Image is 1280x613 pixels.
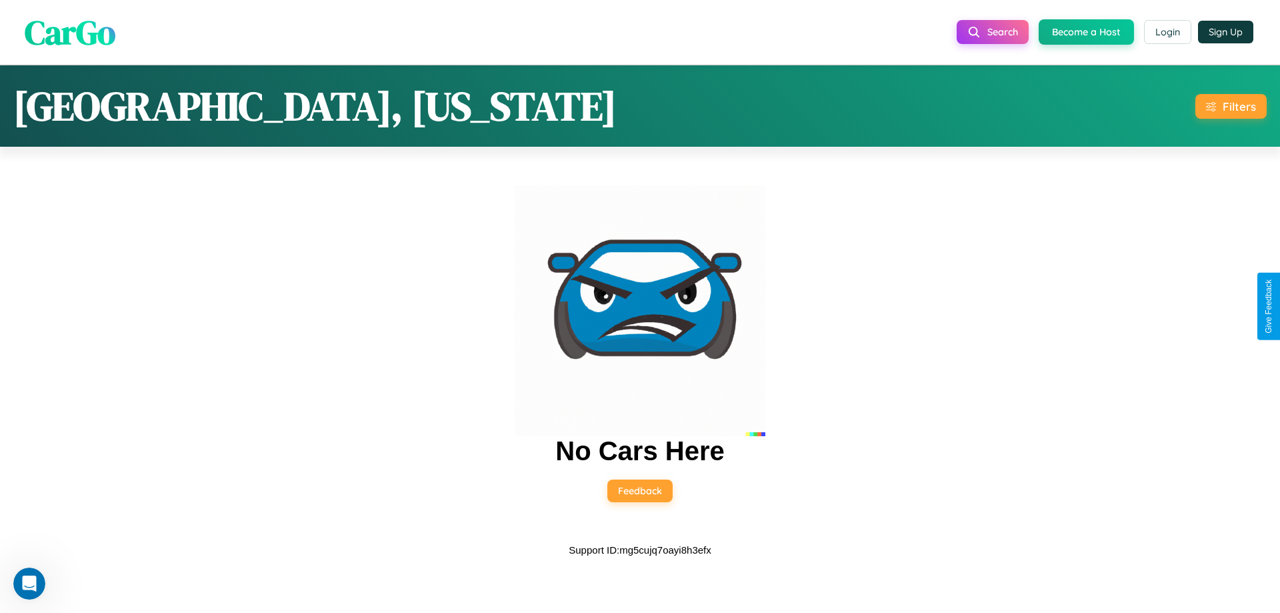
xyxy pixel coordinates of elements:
div: Give Feedback [1264,279,1273,334]
div: Filters [1223,99,1256,113]
button: Sign Up [1198,21,1253,43]
button: Become a Host [1039,19,1134,45]
h1: [GEOGRAPHIC_DATA], [US_STATE] [13,79,617,133]
img: car [515,185,765,436]
button: Filters [1195,94,1267,119]
button: Feedback [607,480,673,502]
span: CarGo [25,9,115,55]
button: Login [1144,20,1191,44]
iframe: Intercom live chat [13,568,45,600]
p: Support ID: mg5cujq7oayi8h3efx [569,541,711,559]
span: Search [987,26,1018,38]
button: Search [957,20,1029,44]
h2: No Cars Here [555,436,724,466]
